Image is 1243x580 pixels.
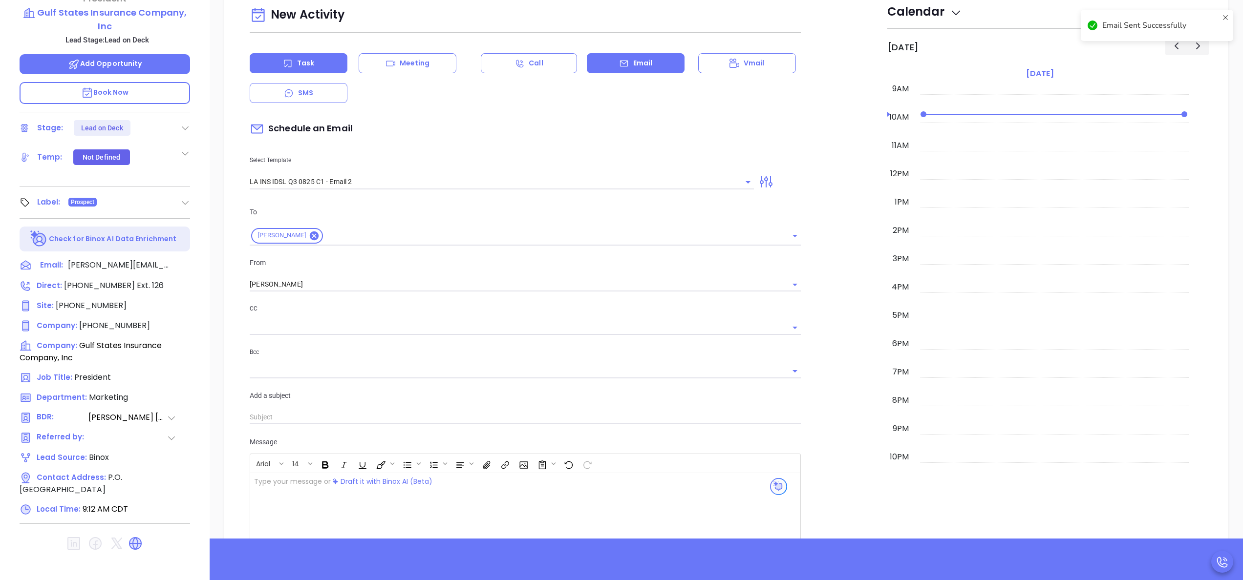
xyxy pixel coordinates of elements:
[49,234,176,244] p: Check for Binox AI Data Enrichment
[334,455,352,472] span: Italic
[251,459,275,466] span: Arial
[74,372,111,383] span: President
[353,455,370,472] span: Underline
[788,278,802,291] button: Open
[887,3,962,20] span: Calendar
[514,455,532,472] span: Insert Image
[297,58,314,68] p: Task
[890,281,911,293] div: 4pm
[37,320,77,331] span: Company :
[37,340,77,351] span: Company:
[37,280,62,290] span: Direct :
[298,88,313,98] p: SMS
[30,230,47,248] img: Ai-Enrich-DaqCidB-.svg
[250,436,801,447] p: Message
[37,412,87,424] span: BDR:
[529,58,543,68] p: Call
[37,300,54,311] span: Site :
[1024,67,1056,81] a: [DATE]
[287,459,304,466] span: 14
[316,455,333,472] span: Bold
[333,478,338,484] img: svg%3e
[68,259,171,271] span: [PERSON_NAME][EMAIL_ADDRESS][DOMAIN_NAME]
[250,3,801,28] div: New Activity
[371,455,397,472] span: Fill color or set the text color
[37,121,64,135] div: Stage:
[250,207,801,217] p: To
[1102,20,1219,31] div: Email Sent Successfully
[83,149,120,165] div: Not Defined
[37,392,87,402] span: Department:
[68,59,142,68] span: Add Opportunity
[744,58,765,68] p: Vmail
[398,455,423,472] span: Insert Unordered List
[495,455,513,472] span: Insert link
[477,455,494,472] span: Insert Files
[24,34,190,46] p: Lead Stage: Lead on Deck
[250,257,801,268] p: From
[887,111,911,123] div: 10am
[400,58,430,68] p: Meeting
[56,300,127,311] span: [PHONE_NUMBER]
[37,195,61,209] div: Label:
[559,455,577,472] span: Undo
[287,455,315,472] span: Font size
[890,83,911,95] div: 9am
[450,455,476,472] span: Align
[83,503,128,515] span: 9:12 AM CDT
[890,140,911,151] div: 11am
[37,150,63,165] div: Temp:
[890,366,911,378] div: 7pm
[887,42,919,53] h2: [DATE]
[341,476,432,487] span: Draft it with Binox AI (Beta)
[893,196,911,208] div: 1pm
[250,155,754,166] p: Select Template
[251,455,286,472] span: Font family
[37,504,81,514] span: Local Time:
[250,347,801,357] p: Bcc
[250,410,801,425] input: Subject
[788,229,802,243] button: Open
[252,231,312,240] span: [PERSON_NAME]
[633,58,653,68] p: Email
[40,259,63,272] span: Email:
[287,455,306,472] button: 14
[890,310,911,321] div: 5pm
[64,280,135,291] span: [PHONE_NUMBER]
[250,390,801,401] p: Add a subject
[37,472,106,482] span: Contact Address:
[81,120,123,136] div: Lead on Deck
[788,321,802,334] button: Open
[79,320,150,331] span: [PHONE_NUMBER]
[891,225,911,236] div: 2pm
[89,452,109,463] span: Binox
[770,478,787,495] img: svg%3e
[890,338,911,350] div: 6pm
[37,452,87,462] span: Lead Source:
[888,168,911,180] div: 12pm
[81,87,129,97] span: Book Now
[424,455,450,472] span: Insert Ordered List
[891,253,911,265] div: 3pm
[250,118,353,140] span: Schedule an Email
[71,197,95,207] span: Prospect
[741,175,755,189] button: Open
[788,364,802,378] button: Open
[251,228,323,244] div: [PERSON_NAME]
[578,455,595,472] span: Redo
[89,392,128,403] span: Marketing
[37,372,72,382] span: Job Title:
[88,412,167,424] span: [PERSON_NAME] [PERSON_NAME]
[888,451,911,463] div: 10pm
[250,303,801,314] p: CC
[251,455,278,472] button: Arial
[533,455,558,472] span: Surveys
[890,394,911,406] div: 8pm
[37,432,87,444] span: Referred by:
[20,6,190,33] a: Gulf States Insurance Company, Inc
[891,423,911,435] div: 9pm
[135,280,164,291] span: Ext. 126
[20,340,162,363] span: Gulf States Insurance Company, Inc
